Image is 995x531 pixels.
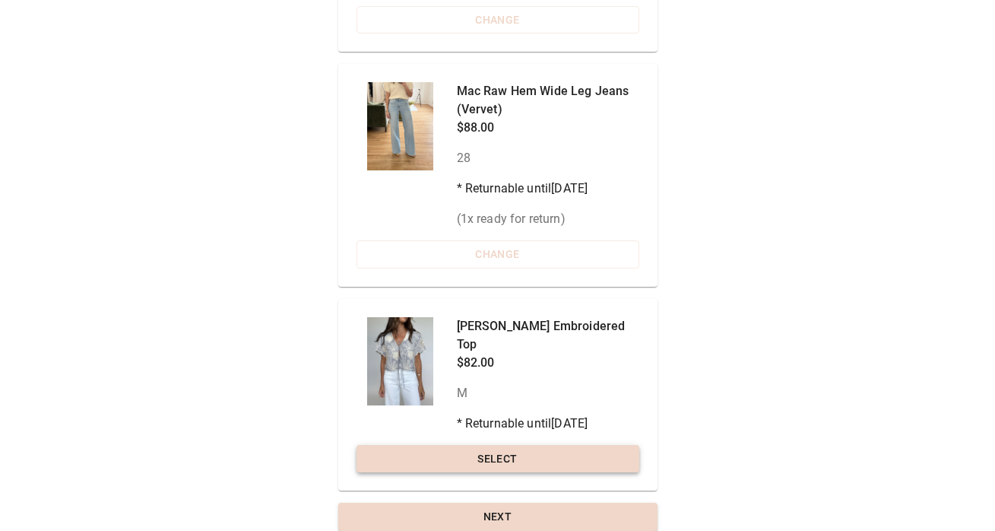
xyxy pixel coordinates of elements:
button: Select [356,445,639,473]
p: ( 1 x ready for return) [457,210,639,228]
p: M [457,384,639,402]
p: $88.00 [457,119,639,137]
button: Change [356,240,639,269]
button: Change [356,6,639,34]
p: 28 [457,149,639,167]
p: [PERSON_NAME] Embroidered Top [457,317,639,354]
p: $82.00 [457,354,639,372]
button: Next [338,503,658,531]
p: * Returnable until [DATE] [457,180,639,198]
p: Mac Raw Hem Wide Leg Jeans (Vervet) [457,82,639,119]
p: * Returnable until [DATE] [457,415,639,433]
